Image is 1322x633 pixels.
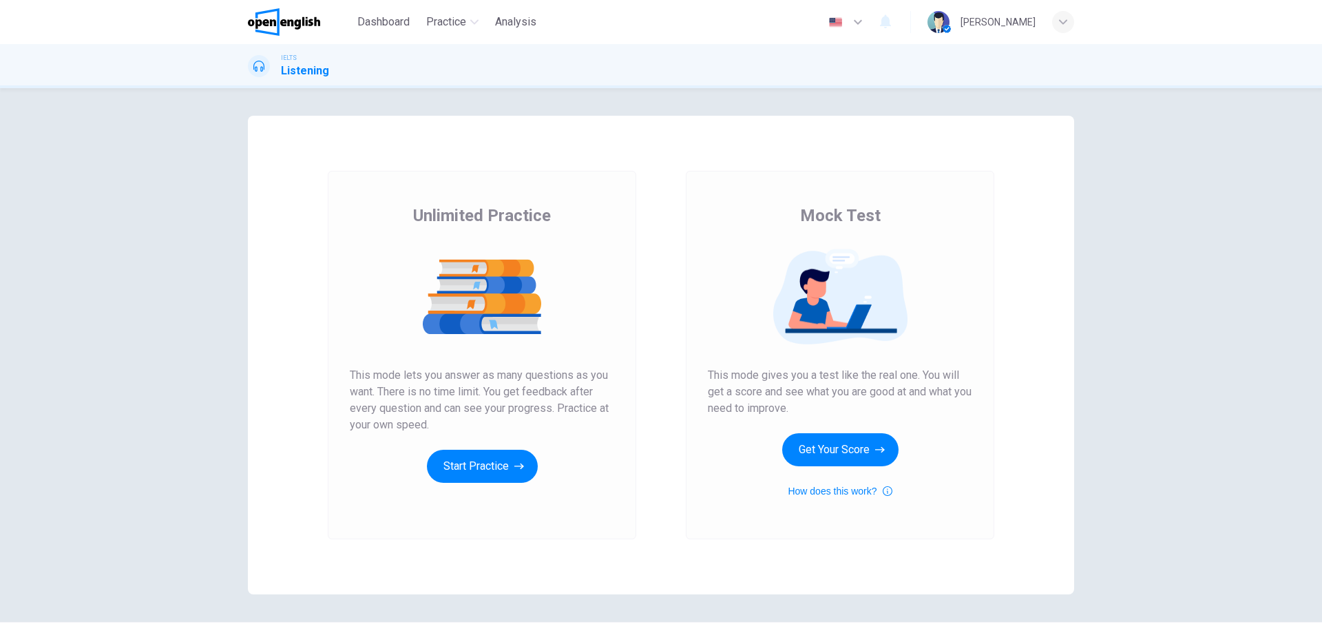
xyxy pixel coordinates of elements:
[352,10,415,34] button: Dashboard
[495,14,536,30] span: Analysis
[427,450,538,483] button: Start Practice
[827,17,844,28] img: en
[248,8,320,36] img: OpenEnglish logo
[708,367,972,417] span: This mode gives you a test like the real one. You will get a score and see what you are good at a...
[426,14,466,30] span: Practice
[357,14,410,30] span: Dashboard
[800,205,881,227] span: Mock Test
[490,10,542,34] button: Analysis
[281,53,297,63] span: IELTS
[413,205,551,227] span: Unlimited Practice
[248,8,352,36] a: OpenEnglish logo
[927,11,949,33] img: Profile picture
[961,14,1036,30] div: [PERSON_NAME]
[782,433,899,466] button: Get Your Score
[281,63,329,79] h1: Listening
[788,483,892,499] button: How does this work?
[350,367,614,433] span: This mode lets you answer as many questions as you want. There is no time limit. You get feedback...
[421,10,484,34] button: Practice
